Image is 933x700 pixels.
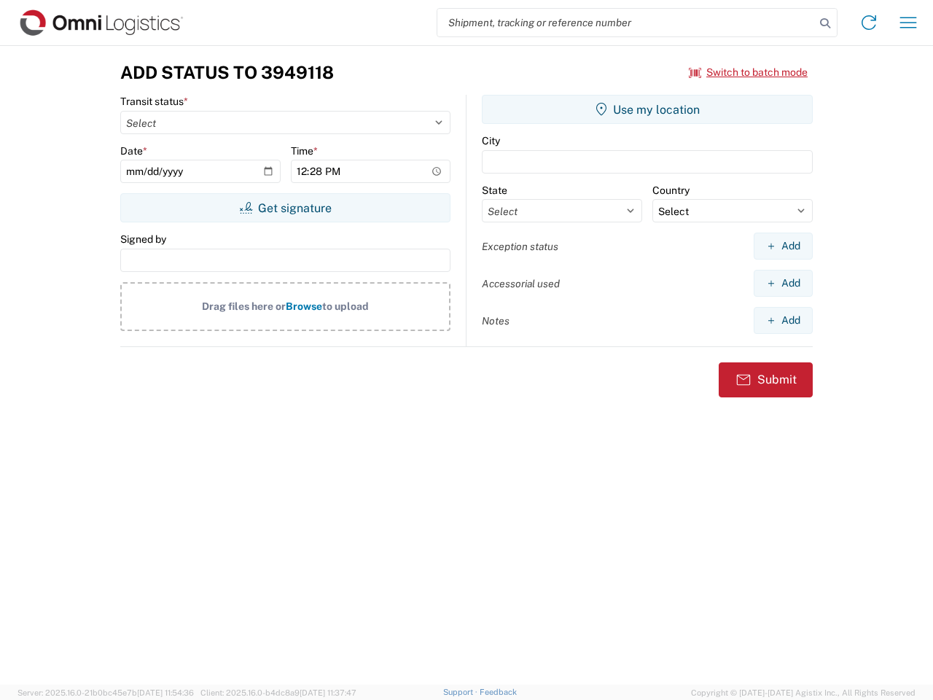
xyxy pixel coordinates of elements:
[443,688,480,696] a: Support
[719,362,813,397] button: Submit
[482,314,510,327] label: Notes
[120,95,188,108] label: Transit status
[202,300,286,312] span: Drag files here or
[200,688,356,697] span: Client: 2025.16.0-b4dc8a9
[437,9,815,36] input: Shipment, tracking or reference number
[691,686,916,699] span: Copyright © [DATE]-[DATE] Agistix Inc., All Rights Reserved
[322,300,369,312] span: to upload
[480,688,517,696] a: Feedback
[482,134,500,147] label: City
[482,277,560,290] label: Accessorial used
[120,233,166,246] label: Signed by
[120,62,334,83] h3: Add Status to 3949118
[482,95,813,124] button: Use my location
[482,184,507,197] label: State
[120,193,450,222] button: Get signature
[17,688,194,697] span: Server: 2025.16.0-21b0bc45e7b
[689,61,808,85] button: Switch to batch mode
[652,184,690,197] label: Country
[120,144,147,157] label: Date
[137,688,194,697] span: [DATE] 11:54:36
[300,688,356,697] span: [DATE] 11:37:47
[482,240,558,253] label: Exception status
[754,270,813,297] button: Add
[286,300,322,312] span: Browse
[754,233,813,260] button: Add
[754,307,813,334] button: Add
[291,144,318,157] label: Time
